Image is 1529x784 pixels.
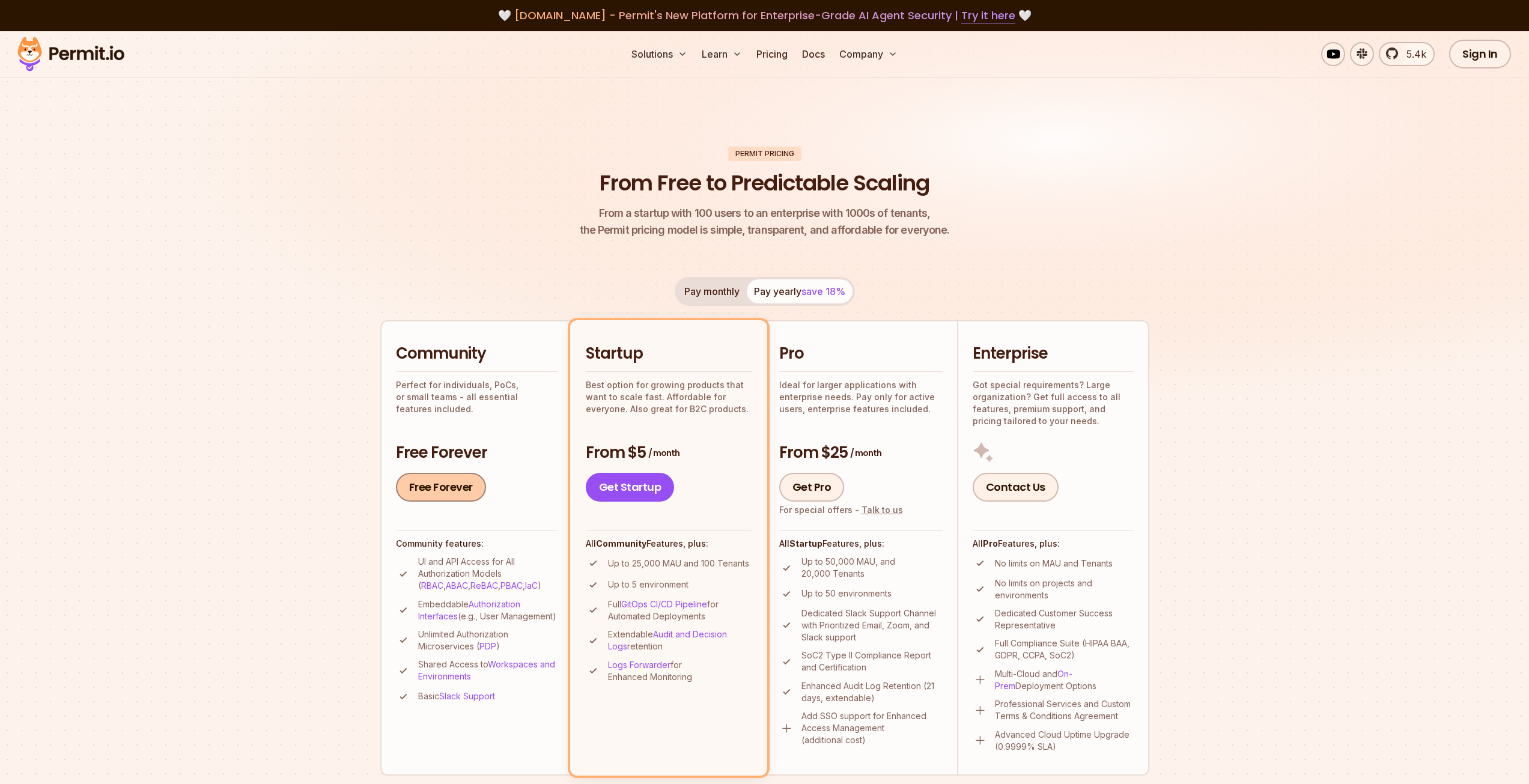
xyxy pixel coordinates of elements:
[728,147,801,161] div: Permit Pricing
[801,588,892,600] p: Up to 50 environments
[779,538,943,550] h4: All Features, plus:
[596,538,646,548] strong: Community
[995,698,1134,722] p: Professional Services and Custom Terms & Conditions Agreement
[580,205,950,239] p: the Permit pricing model is simple, transparent, and affordable for everyone.
[779,504,903,516] div: For special offers -
[418,599,520,621] a: Authorization Interfaces
[801,680,943,704] p: Enhanced Audit Log Retention (21 days, extendable)
[801,649,943,673] p: SoC2 Type II Compliance Report and Certification
[586,538,752,550] h4: All Features, plus:
[995,729,1134,753] p: Advanced Cloud Uptime Upgrade (0.9999% SLA)
[418,690,495,702] p: Basic
[396,442,558,464] h3: Free Forever
[621,599,707,609] a: GitOps CI/CD Pipeline
[995,577,1134,601] p: No limits on projects and environments
[973,473,1059,502] a: Contact Us
[608,659,752,683] p: for Enhanced Monitoring
[608,660,670,670] a: Logs Forwarder
[586,442,752,464] h3: From $5
[779,379,943,415] p: Ideal for larger applications with enterprise needs. Pay only for active users, enterprise featur...
[446,580,468,591] a: ABAC
[600,168,929,198] h1: From Free to Predictable Scaling
[789,538,822,548] strong: Startup
[514,8,1015,23] span: [DOMAIN_NAME] - Permit's New Platform for Enterprise-Grade AI Agent Security |
[418,598,558,622] p: Embeddable (e.g., User Management)
[608,629,727,651] a: Audit and Decision Logs
[418,628,558,652] p: Unlimited Authorization Microservices ( )
[396,343,558,365] h2: Community
[580,205,950,222] span: From a startup with 100 users to an enterprise with 1000s of tenants,
[797,42,830,66] a: Docs
[418,658,558,682] p: Shared Access to
[396,538,558,550] h4: Community features:
[608,558,749,570] p: Up to 25,000 MAU and 100 Tenants
[12,34,130,74] img: Permit logo
[995,637,1134,661] p: Full Compliance Suite (HIPAA BAA, GDPR, CCPA, SoC2)
[779,473,845,502] a: Get Pro
[995,668,1134,692] p: Multi-Cloud and Deployment Options
[439,691,495,701] a: Slack Support
[779,343,943,365] h2: Pro
[648,447,679,459] span: / month
[801,607,943,643] p: Dedicated Slack Support Channel with Prioritized Email, Zoom, and Slack support
[677,279,747,303] button: Pay monthly
[627,42,692,66] button: Solutions
[973,343,1134,365] h2: Enterprise
[608,628,752,652] p: Extendable retention
[608,579,689,591] p: Up to 5 environment
[779,442,943,464] h3: From $25
[697,42,747,66] button: Learn
[29,7,1500,24] div: 🤍 🤍
[500,580,523,591] a: PBAC
[470,580,498,591] a: ReBAC
[586,473,675,502] a: Get Startup
[586,379,752,415] p: Best option for growing products that want to scale fast. Affordable for everyone. Also great for...
[752,42,792,66] a: Pricing
[1449,40,1511,68] a: Sign In
[1399,47,1426,61] span: 5.4k
[973,538,1134,550] h4: All Features, plus:
[862,505,903,515] a: Talk to us
[961,8,1015,23] a: Try it here
[1379,42,1435,66] a: 5.4k
[586,343,752,365] h2: Startup
[396,379,558,415] p: Perfect for individuals, PoCs, or small teams - all essential features included.
[421,580,443,591] a: RBAC
[801,710,943,746] p: Add SSO support for Enhanced Access Management (additional cost)
[983,538,998,548] strong: Pro
[801,556,943,580] p: Up to 50,000 MAU, and 20,000 Tenants
[995,669,1072,691] a: On-Prem
[396,473,486,502] a: Free Forever
[834,42,902,66] button: Company
[479,641,496,651] a: PDP
[525,580,538,591] a: IaC
[418,556,558,592] p: UI and API Access for All Authorization Models ( , , , , )
[973,379,1134,427] p: Got special requirements? Large organization? Get full access to all features, premium support, a...
[995,558,1113,570] p: No limits on MAU and Tenants
[850,447,881,459] span: / month
[608,598,752,622] p: Full for Automated Deployments
[995,607,1134,631] p: Dedicated Customer Success Representative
